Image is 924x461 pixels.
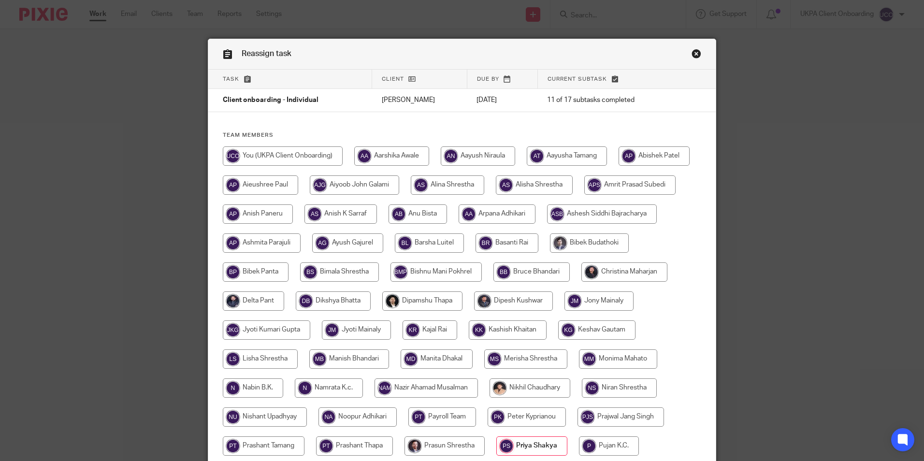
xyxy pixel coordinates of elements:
span: Reassign task [242,50,291,58]
p: [DATE] [476,95,528,105]
span: Due by [477,76,499,82]
p: [PERSON_NAME] [382,95,458,105]
td: 11 of 17 subtasks completed [537,89,678,112]
span: Client onboarding - Individual [223,97,318,104]
h4: Team members [223,131,701,139]
span: Client [382,76,404,82]
span: Current subtask [548,76,607,82]
a: Close this dialog window [692,49,701,62]
span: Task [223,76,239,82]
